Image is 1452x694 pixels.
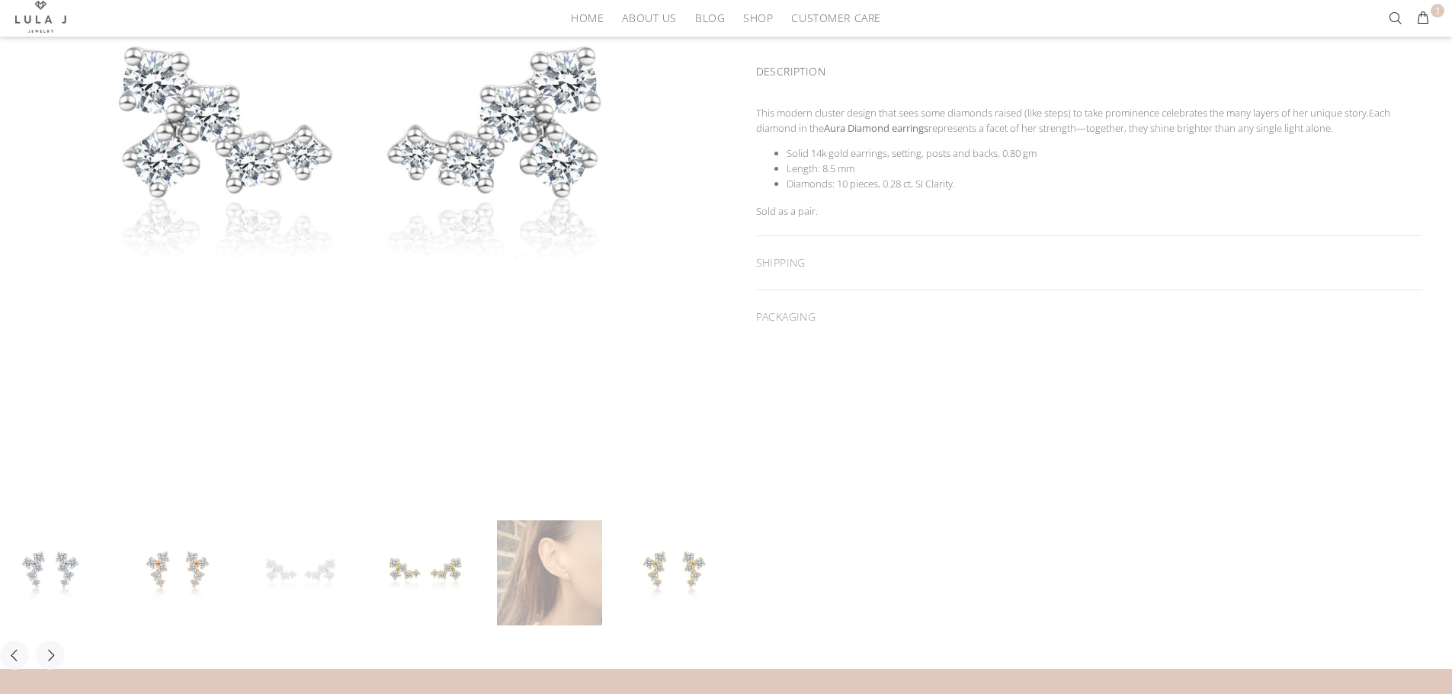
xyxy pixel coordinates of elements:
[756,203,1423,219] p: Sold as a pair.
[756,236,1423,289] div: SHIPPING
[743,12,773,24] span: Shop
[787,146,1423,161] li: Solid 14k gold earrings, setting, posts and backs, 0.80 gm
[734,6,782,30] a: Shop
[571,12,604,24] span: HOME
[824,121,928,135] strong: Aura Diamond earrings
[622,12,676,24] span: About Us
[686,6,734,30] a: Blog
[36,641,65,670] button: Next
[613,6,685,30] a: About Us
[756,105,1423,136] p: This modern cluster design that sees some diamonds raised (like steps) to take prominence celebra...
[787,161,1423,176] li: Length: 8.5 mm
[1409,6,1437,30] button: 1
[791,12,880,24] span: Customer Care
[782,6,880,30] a: Customer Care
[695,12,725,24] span: Blog
[562,6,613,30] a: HOME
[787,176,1423,191] li: Diamonds: 10 pieces, 0.28 ct, SI Clarity.
[756,45,1423,93] div: DESCRIPTION
[756,290,1423,344] div: PACKAGING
